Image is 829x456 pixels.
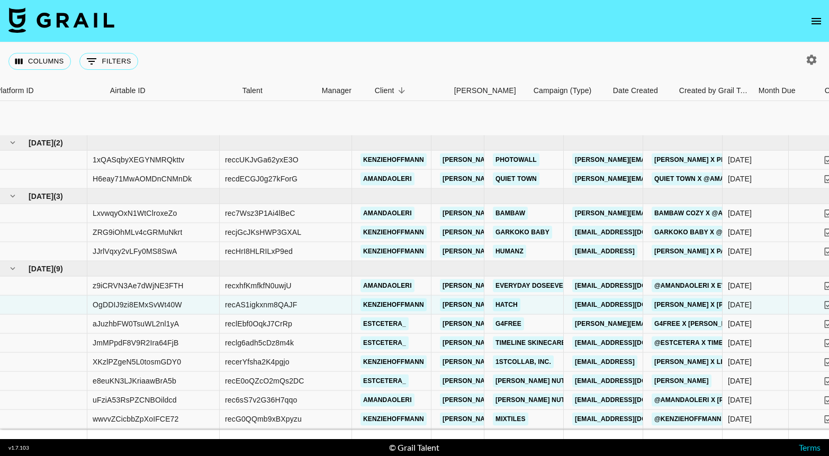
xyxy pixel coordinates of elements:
[534,80,592,101] div: Campaign (Type)
[652,413,762,426] a: @kenziehoffmann x MixTiles
[728,227,752,238] div: 8/11/2025
[8,53,71,70] button: Select columns
[799,442,821,452] a: Terms
[29,138,53,148] span: [DATE]
[225,299,297,310] div: recAS1igkxnm8QAJF
[79,53,138,70] button: Show filters
[449,80,528,101] div: Booker
[652,298,773,312] a: [PERSON_NAME] x [PERSON_NAME]
[493,336,569,350] a: Timeline Skinecare
[572,394,691,407] a: [EMAIL_ADDRESS][DOMAIN_NAME]
[225,227,301,238] div: recjGcJKsHWP3GXAL
[93,414,179,424] div: wwvvZCicbbZpXoIFCE72
[110,80,146,101] div: Airtable ID
[652,317,745,331] a: G4FREE X [PERSON_NAME]
[5,261,20,276] button: hide children
[493,375,590,388] a: [PERSON_NAME] Nutrition
[572,336,691,350] a: [EMAIL_ADDRESS][DOMAIN_NAME]
[493,226,552,239] a: Garkoko Baby
[493,317,524,331] a: G4free
[361,394,414,407] a: amandaoleri
[93,227,182,238] div: ZRG9iOhMLv4cGRMuNkrt
[5,135,20,150] button: hide children
[759,80,796,101] div: Month Due
[29,263,53,274] span: [DATE]
[572,317,745,331] a: [PERSON_NAME][EMAIL_ADDRESS][DOMAIN_NAME]
[440,207,667,220] a: [PERSON_NAME][EMAIL_ADDRESS][PERSON_NAME][DOMAIN_NAME]
[652,207,769,220] a: Bambaw Cozy x @amandaoleri
[93,280,184,291] div: z9iCRVN3Ae7dWjNE3FTH
[806,11,827,32] button: open drawer
[440,172,667,186] a: [PERSON_NAME][EMAIL_ADDRESS][PERSON_NAME][DOMAIN_NAME]
[728,357,752,367] div: 8/13/2025
[572,153,745,167] a: [PERSON_NAME][EMAIL_ADDRESS][DOMAIN_NAME]
[361,226,427,239] a: kenziehoffmann
[440,245,667,258] a: [PERSON_NAME][EMAIL_ADDRESS][PERSON_NAME][DOMAIN_NAME]
[440,226,667,239] a: [PERSON_NAME][EMAIL_ADDRESS][PERSON_NAME][DOMAIN_NAME]
[440,394,667,407] a: [PERSON_NAME][EMAIL_ADDRESS][PERSON_NAME][DOMAIN_NAME]
[225,174,298,184] div: recdECGJ0g27kForG
[728,174,752,184] div: 7/23/2025
[440,413,667,426] a: [PERSON_NAME][EMAIL_ADDRESS][PERSON_NAME][DOMAIN_NAME]
[454,80,516,101] div: [PERSON_NAME]
[225,280,291,291] div: recxhfKmfkfN0uwjU
[652,172,761,186] a: Quiet Town x @amandaoleri
[53,263,63,274] span: ( 9 )
[674,80,753,101] div: Created by Grail Team
[728,154,752,165] div: 7/23/2025
[652,355,761,369] a: [PERSON_NAME] x Limitless AI
[93,318,179,329] div: aJuzhbFW0TsuWL2nl1yA
[93,376,176,386] div: e8euKN3LJKriaawBrA5b
[93,357,181,367] div: XKzlPZgeN5L0tosmGDY0
[361,279,414,293] a: amandaoleri
[53,138,63,148] span: ( 2 )
[361,336,409,350] a: estcetera_
[440,153,667,167] a: [PERSON_NAME][EMAIL_ADDRESS][PERSON_NAME][DOMAIN_NAME]
[317,80,370,101] div: Manager
[572,355,637,369] a: [EMAIL_ADDRESS]
[375,80,394,101] div: Client
[225,376,304,386] div: recE0oQZcO2mQs2DC
[93,395,177,405] div: uFziA53RsPZCNBOildcd
[93,246,177,257] div: JJrlVqxy2vLFy0MS8SwA
[572,226,691,239] a: [EMAIL_ADDRESS][DOMAIN_NAME]
[652,226,779,239] a: Garkoko Baby x @[PERSON_NAME]
[493,172,539,186] a: Quiet Town
[389,442,439,453] div: © Grail Talent
[361,375,409,388] a: estcetera_
[493,413,528,426] a: Mixtiles
[440,298,667,312] a: [PERSON_NAME][EMAIL_ADDRESS][PERSON_NAME][DOMAIN_NAME]
[728,280,752,291] div: 8/25/2025
[493,394,590,407] a: [PERSON_NAME] Nutrition
[440,336,667,350] a: [PERSON_NAME][EMAIL_ADDRESS][PERSON_NAME][DOMAIN_NAME]
[572,279,691,293] a: [EMAIL_ADDRESS][DOMAIN_NAME]
[225,318,292,329] div: reclEbf0OqkJ7CrRp
[29,191,53,202] span: [DATE]
[652,375,711,388] a: [PERSON_NAME]
[93,154,184,165] div: 1xQASqbyXEGYNMRQkttv
[493,298,520,312] a: Hatch
[225,357,290,367] div: recerYfsha2K4pgjo
[613,80,658,101] div: Date Created
[652,394,812,407] a: @amandaoleri x [PERSON_NAME] Creatone
[93,208,177,218] div: LxvwqyOxN1WtClroxeZo
[493,207,528,220] a: BamBaw
[242,80,263,101] div: Talent
[361,355,427,369] a: kenziehoffmann
[493,355,554,369] a: 1stCollab, Inc.
[652,153,761,167] a: [PERSON_NAME] x Photowall
[728,376,752,386] div: 8/29/2025
[440,279,667,293] a: [PERSON_NAME][EMAIL_ADDRESS][PERSON_NAME][DOMAIN_NAME]
[361,245,427,258] a: kenziehoffmann
[105,80,237,101] div: Airtable ID
[5,189,20,204] button: hide children
[361,207,414,220] a: amandaoleri
[361,172,414,186] a: amandaoleri
[440,355,667,369] a: [PERSON_NAME][EMAIL_ADDRESS][PERSON_NAME][DOMAIN_NAME]
[8,444,29,451] div: v 1.7.103
[572,413,691,426] a: [EMAIL_ADDRESS][DOMAIN_NAME]
[53,191,63,202] span: ( 3 )
[728,414,752,424] div: 8/27/2025
[753,80,819,101] div: Month Due
[93,174,192,184] div: H6eay71MwAOMDnCNMnDk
